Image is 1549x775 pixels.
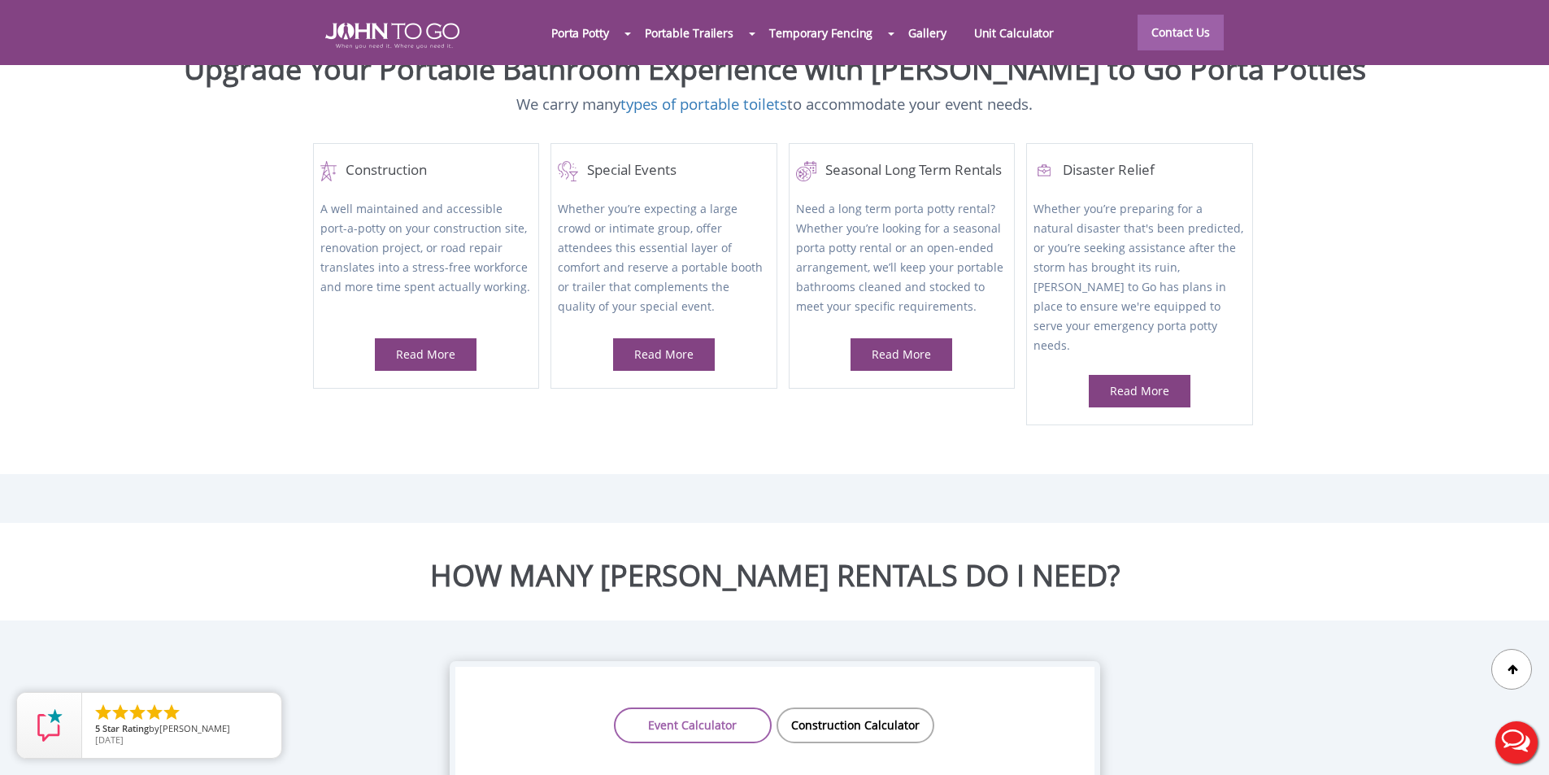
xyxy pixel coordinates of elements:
[33,709,66,742] img: Review Rating
[12,53,1537,85] h2: Upgrade Your Portable Bathroom Experience with [PERSON_NAME] to Go Porta Potties
[102,722,149,734] span: Star Rating
[162,703,181,722] li: 
[620,94,787,114] a: types of portable toilets
[95,724,268,735] span: by
[396,346,455,362] a: Read More
[558,199,769,319] p: Whether you’re expecting a large crowd or intimate group, offer attendees this essential layer of...
[95,722,100,734] span: 5
[634,346,694,362] a: Read More
[12,559,1537,592] h2: HOW MANY [PERSON_NAME] RENTALS DO I NEED?
[159,722,230,734] span: [PERSON_NAME]
[777,708,934,743] a: Construction Calculator
[1033,161,1245,181] h4: Disaster Relief
[128,703,147,722] li: 
[325,23,459,49] img: JOHN to go
[320,161,532,181] a: Construction
[145,703,164,722] li: 
[558,161,769,181] a: Special Events
[1138,15,1224,50] a: Contact Us
[12,94,1537,115] p: We carry many to accommodate your event needs.
[796,199,1007,319] p: Need a long term porta potty rental? Whether you’re looking for a seasonal porta potty rental or ...
[95,734,124,746] span: [DATE]
[1484,710,1549,775] button: Live Chat
[755,15,886,50] a: Temporary Fencing
[872,346,931,362] a: Read More
[111,703,130,722] li: 
[614,708,772,743] a: Event Calculator
[537,15,623,50] a: Porta Potty
[894,15,959,50] a: Gallery
[1033,199,1245,355] p: Whether you’re preparing for a natural disaster that's been predicted, or you’re seeking assistan...
[631,15,747,50] a: Portable Trailers
[1110,383,1169,398] a: Read More
[320,199,532,319] p: A well maintained and accessible port-a-potty on your construction site, renovation project, or r...
[796,161,1007,181] a: Seasonal Long Term Rentals
[94,703,113,722] li: 
[960,15,1068,50] a: Unit Calculator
